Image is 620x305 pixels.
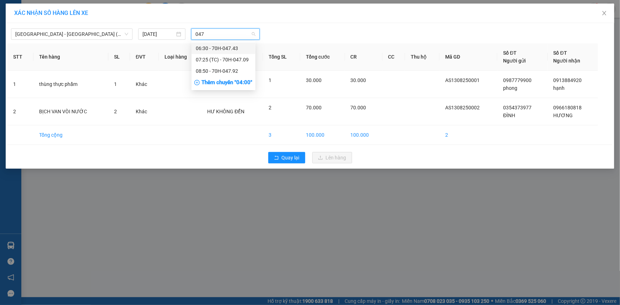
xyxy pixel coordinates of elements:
th: Thu hộ [405,43,440,71]
span: XÁC NHẬN SỐ HÀNG LÊN XE [14,10,88,16]
td: 2 [7,98,33,125]
div: 06:30 - 70H-047.43 [196,44,251,52]
td: 3 [263,125,300,145]
td: 100.000 [345,125,383,145]
span: phong [503,85,517,91]
span: 0987779900 [503,77,532,83]
span: Số ĐT [554,50,567,56]
span: Sài Gòn - Tây Ninh (VIP) [15,29,128,39]
span: 0354373977 [503,105,532,110]
span: 30.000 [351,77,366,83]
th: Loại hàng [159,43,201,71]
th: STT [7,43,33,71]
td: 100.000 [300,125,345,145]
span: 1 [114,81,117,87]
span: 0913884920 [554,77,582,83]
td: Khác [130,98,159,125]
div: 07:25 (TC) - 70H-047.09 [196,56,251,64]
span: AS1308250002 [445,105,480,110]
button: rollbackQuay lại [268,152,305,163]
span: HƯ KHÔNG ĐỂN [207,109,244,114]
span: 1 [269,77,271,83]
div: Thêm chuyến " 04:00 " [192,77,255,89]
td: Khác [130,71,159,98]
div: 08:50 - 70H-047.92 [196,67,251,75]
span: Người nhận [554,58,581,64]
span: Quay lại [282,154,300,162]
span: 30.000 [306,77,322,83]
input: 13/08/2025 [142,30,175,38]
span: ĐÌNH [503,113,515,118]
td: thùng thực phẩm [33,71,108,98]
th: SL [108,43,130,71]
td: Tổng cộng [33,125,108,145]
span: Số ĐT [503,50,517,56]
span: AS1308250001 [445,77,480,83]
th: Tổng cước [300,43,345,71]
th: CR [345,43,383,71]
th: Mã GD [440,43,497,71]
span: HƯƠNG [554,113,573,118]
span: close [602,10,607,16]
th: ĐVT [130,43,159,71]
th: Tên hàng [33,43,108,71]
th: CC [383,43,405,71]
span: 0966180818 [554,105,582,110]
td: 1 [7,71,33,98]
button: uploadLên hàng [312,152,352,163]
button: Close [594,4,614,23]
span: 70.000 [306,105,322,110]
span: plus-circle [194,80,200,85]
span: rollback [274,155,279,161]
th: Tổng SL [263,43,300,71]
td: BỊCH VAN VÒI NƯỚC [33,98,108,125]
td: 2 [440,125,497,145]
span: hạnh [554,85,565,91]
span: 2 [269,105,271,110]
span: 2 [114,109,117,114]
span: 70.000 [351,105,366,110]
span: Người gửi [503,58,526,64]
